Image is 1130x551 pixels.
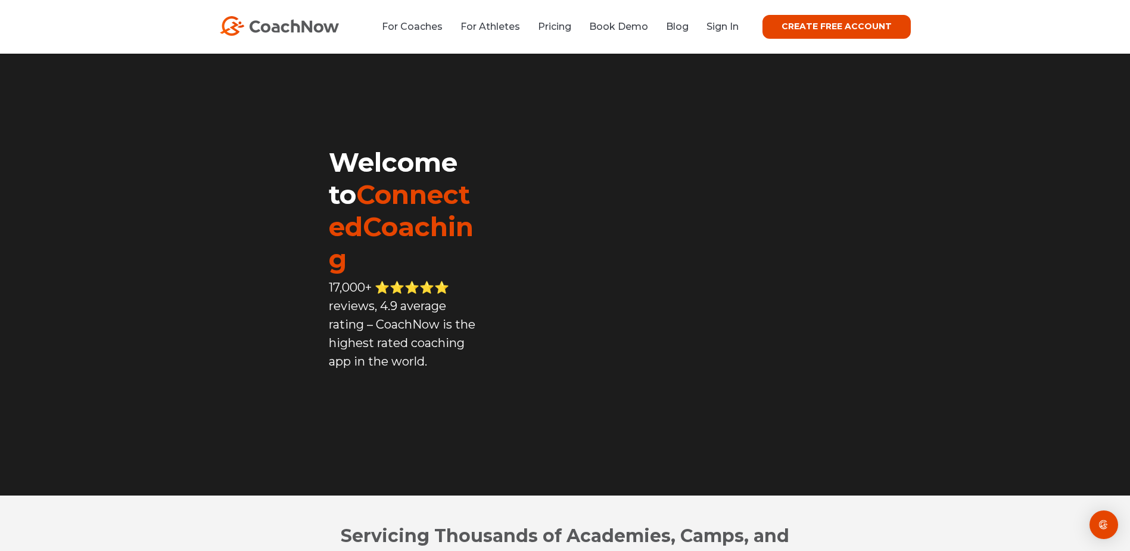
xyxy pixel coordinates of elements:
span: 17,000+ ⭐️⭐️⭐️⭐️⭐️ reviews, 4.9 average rating – CoachNow is the highest rated coaching app in th... [329,280,475,369]
a: Blog [666,21,689,32]
a: Pricing [538,21,571,32]
img: CoachNow Logo [220,16,339,36]
a: Book Demo [589,21,648,32]
div: Open Intercom Messenger [1089,510,1118,539]
a: Sign In [706,21,739,32]
span: ConnectedCoaching [329,178,474,275]
a: CREATE FREE ACCOUNT [762,15,911,39]
a: For Athletes [460,21,520,32]
h1: Welcome to [329,146,480,275]
a: For Coaches [382,21,443,32]
iframe: Embedded CTA [329,393,478,425]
